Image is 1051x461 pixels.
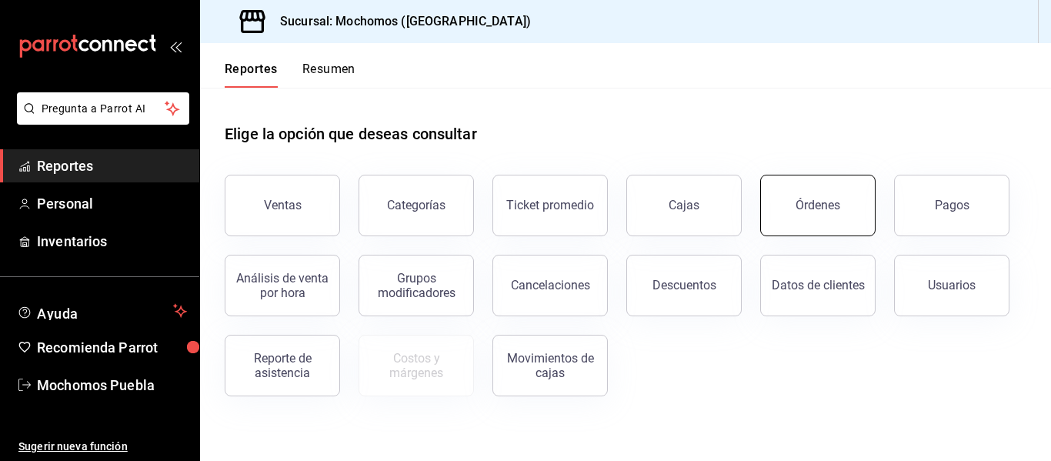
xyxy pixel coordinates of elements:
button: Cajas [626,175,742,236]
button: Grupos modificadores [359,255,474,316]
button: Órdenes [760,175,876,236]
h1: Elige la opción que deseas consultar [225,122,477,145]
h3: Sucursal: Mochomos ([GEOGRAPHIC_DATA]) [268,12,531,31]
button: Usuarios [894,255,1009,316]
button: Cancelaciones [492,255,608,316]
span: Recomienda Parrot [37,337,187,358]
div: Usuarios [928,278,976,292]
button: Categorías [359,175,474,236]
span: Reportes [37,155,187,176]
span: Pregunta a Parrot AI [42,101,165,117]
span: Sugerir nueva función [18,439,187,455]
button: Descuentos [626,255,742,316]
div: Descuentos [652,278,716,292]
button: Resumen [302,62,355,88]
div: navigation tabs [225,62,355,88]
div: Análisis de venta por hora [235,271,330,300]
a: Pregunta a Parrot AI [11,112,189,128]
button: Movimientos de cajas [492,335,608,396]
button: Pagos [894,175,1009,236]
button: Ticket promedio [492,175,608,236]
div: Ticket promedio [506,198,594,212]
div: Grupos modificadores [369,271,464,300]
button: Datos de clientes [760,255,876,316]
div: Reporte de asistencia [235,351,330,380]
span: Ayuda [37,302,167,320]
div: Ventas [264,198,302,212]
div: Movimientos de cajas [502,351,598,380]
div: Cancelaciones [511,278,590,292]
div: Categorías [387,198,445,212]
button: Pregunta a Parrot AI [17,92,189,125]
button: Análisis de venta por hora [225,255,340,316]
button: open_drawer_menu [169,40,182,52]
div: Costos y márgenes [369,351,464,380]
button: Reportes [225,62,278,88]
span: Personal [37,193,187,214]
button: Ventas [225,175,340,236]
button: Contrata inventarios para ver este reporte [359,335,474,396]
div: Órdenes [796,198,840,212]
button: Reporte de asistencia [225,335,340,396]
div: Datos de clientes [772,278,865,292]
div: Pagos [935,198,969,212]
div: Cajas [669,198,699,212]
span: Inventarios [37,231,187,252]
span: Mochomos Puebla [37,375,187,396]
